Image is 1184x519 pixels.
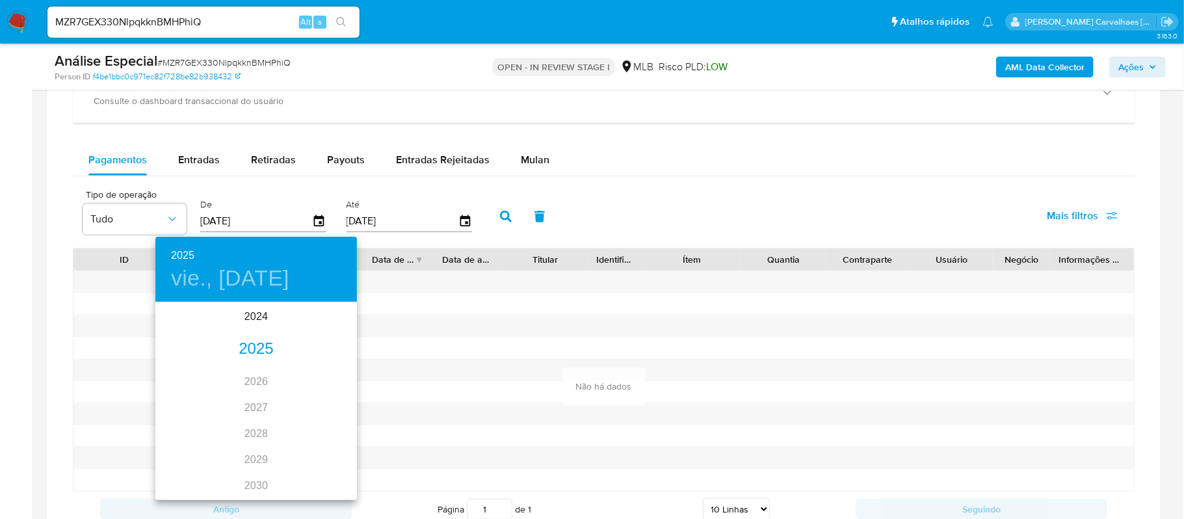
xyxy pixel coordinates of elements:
[155,304,357,330] div: 2024
[155,336,357,362] div: 2025
[171,246,194,265] button: 2025
[171,265,289,292] button: vie., [DATE]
